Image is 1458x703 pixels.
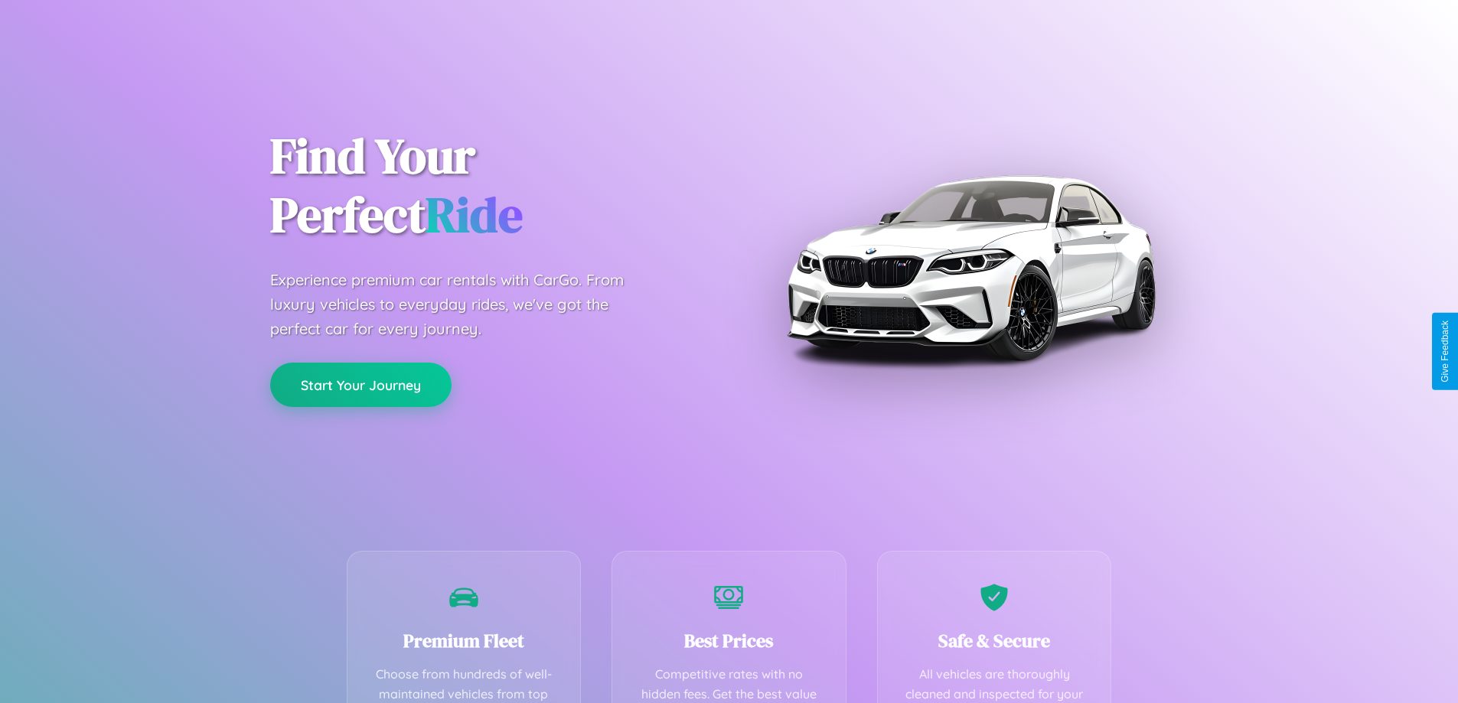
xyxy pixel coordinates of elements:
h3: Premium Fleet [370,628,558,653]
img: Premium BMW car rental vehicle [779,76,1162,459]
h3: Best Prices [635,628,823,653]
div: Give Feedback [1440,321,1450,382]
h3: Safe & Secure [901,628,1088,653]
p: Experience premium car rentals with CarGo. From luxury vehicles to everyday rides, we've got the ... [270,268,653,341]
button: Start Your Journey [270,363,452,407]
h1: Find Your Perfect [270,127,706,245]
span: Ride [426,181,523,248]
